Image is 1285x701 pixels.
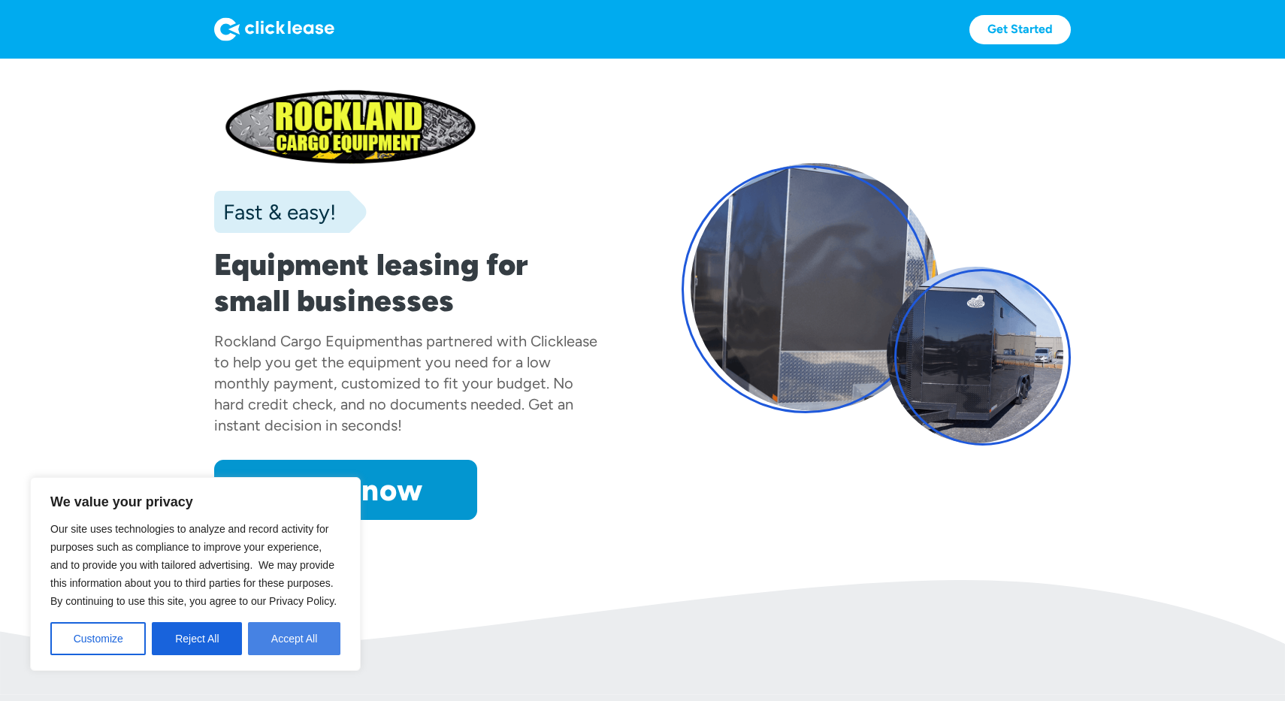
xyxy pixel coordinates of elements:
div: Fast & easy! [214,197,336,227]
div: We value your privacy [30,477,361,671]
h1: Equipment leasing for small businesses [214,246,603,319]
button: Customize [50,622,146,655]
p: We value your privacy [50,493,340,511]
a: Apply now [214,460,477,520]
span: Our site uses technologies to analyze and record activity for purposes such as compliance to impr... [50,523,337,607]
a: Get Started [969,15,1071,44]
img: Logo [214,17,334,41]
div: Rockland Cargo Equipment [214,332,400,350]
button: Accept All [248,622,340,655]
div: has partnered with Clicklease to help you get the equipment you need for a low monthly payment, c... [214,332,597,434]
button: Reject All [152,622,242,655]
